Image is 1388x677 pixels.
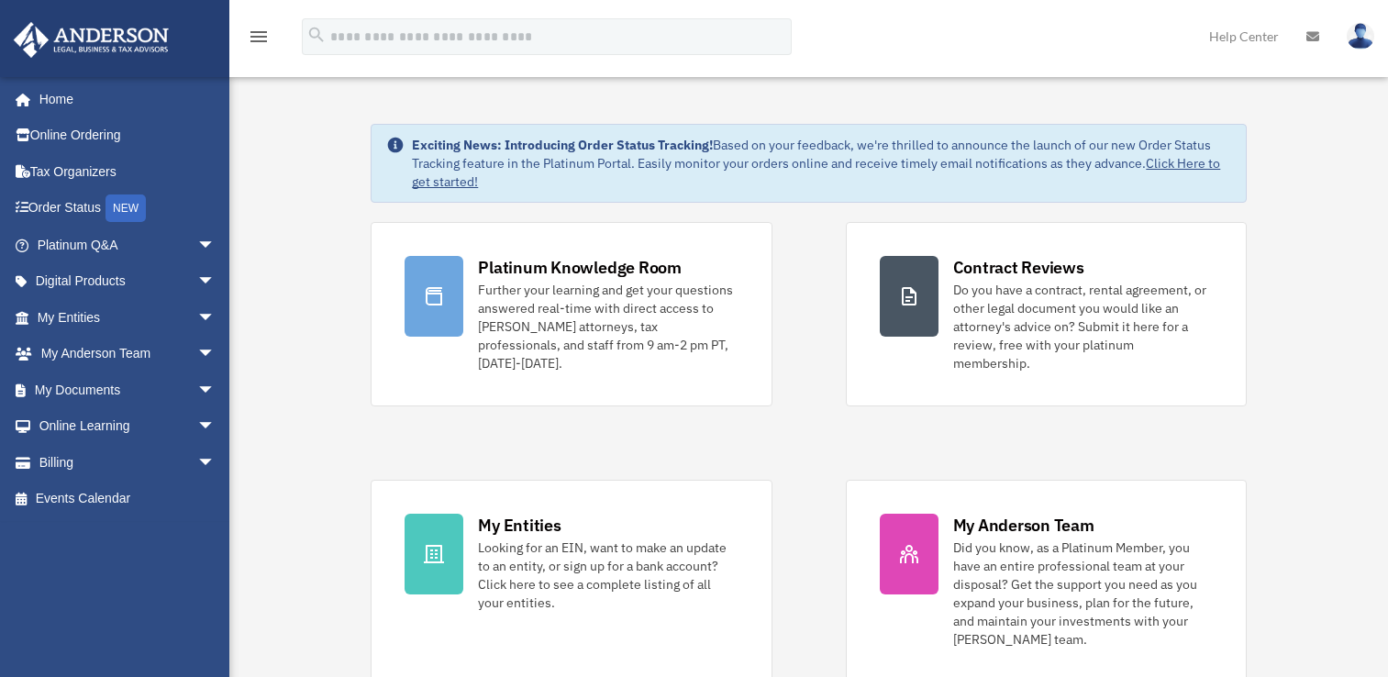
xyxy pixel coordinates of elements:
[13,481,243,517] a: Events Calendar
[953,256,1084,279] div: Contract Reviews
[306,25,327,45] i: search
[13,227,243,263] a: Platinum Q&Aarrow_drop_down
[105,194,146,222] div: NEW
[13,263,243,300] a: Digital Productsarrow_drop_down
[478,256,682,279] div: Platinum Knowledge Room
[197,299,234,337] span: arrow_drop_down
[197,336,234,373] span: arrow_drop_down
[197,444,234,482] span: arrow_drop_down
[13,190,243,228] a: Order StatusNEW
[953,514,1094,537] div: My Anderson Team
[371,222,772,406] a: Platinum Knowledge Room Further your learning and get your questions answered real-time with dire...
[13,408,243,445] a: Online Learningarrow_drop_down
[478,281,738,372] div: Further your learning and get your questions answered real-time with direct access to [PERSON_NAM...
[412,155,1220,190] a: Click Here to get started!
[13,81,234,117] a: Home
[13,444,243,481] a: Billingarrow_drop_down
[248,32,270,48] a: menu
[197,227,234,264] span: arrow_drop_down
[953,281,1213,372] div: Do you have a contract, rental agreement, or other legal document you would like an attorney's ad...
[478,538,738,612] div: Looking for an EIN, want to make an update to an entity, or sign up for a bank account? Click her...
[13,153,243,190] a: Tax Organizers
[478,514,561,537] div: My Entities
[197,408,234,446] span: arrow_drop_down
[13,117,243,154] a: Online Ordering
[953,538,1213,649] div: Did you know, as a Platinum Member, you have an entire professional team at your disposal? Get th...
[197,372,234,409] span: arrow_drop_down
[13,372,243,408] a: My Documentsarrow_drop_down
[846,222,1247,406] a: Contract Reviews Do you have a contract, rental agreement, or other legal document you would like...
[8,22,174,58] img: Anderson Advisors Platinum Portal
[248,26,270,48] i: menu
[197,263,234,301] span: arrow_drop_down
[412,137,713,153] strong: Exciting News: Introducing Order Status Tracking!
[412,136,1230,191] div: Based on your feedback, we're thrilled to announce the launch of our new Order Status Tracking fe...
[1347,23,1374,50] img: User Pic
[13,299,243,336] a: My Entitiesarrow_drop_down
[13,336,243,372] a: My Anderson Teamarrow_drop_down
